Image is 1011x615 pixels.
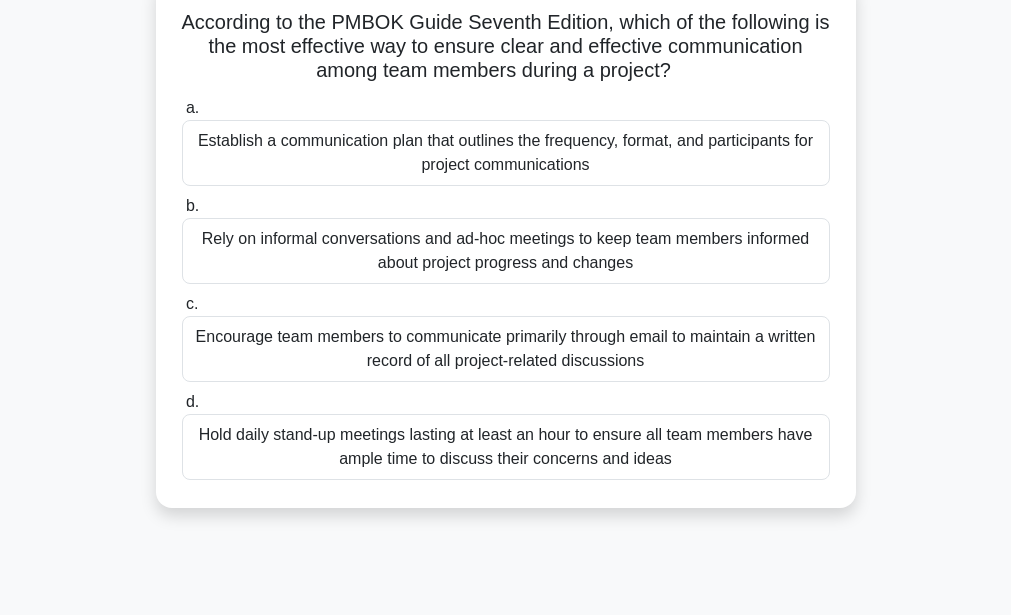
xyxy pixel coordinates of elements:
[182,218,830,284] div: Rely on informal conversations and ad-hoc meetings to keep team members informed about project pr...
[182,316,830,382] div: Encourage team members to communicate primarily through email to maintain a written record of all...
[182,120,830,186] div: Establish a communication plan that outlines the frequency, format, and participants for project ...
[180,10,832,84] h5: According to the PMBOK Guide Seventh Edition, which of the following is the most effective way to...
[186,393,199,410] span: d.
[186,197,199,214] span: b.
[186,99,199,116] span: a.
[186,295,198,312] span: c.
[182,414,830,480] div: Hold daily stand-up meetings lasting at least an hour to ensure all team members have ample time ...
